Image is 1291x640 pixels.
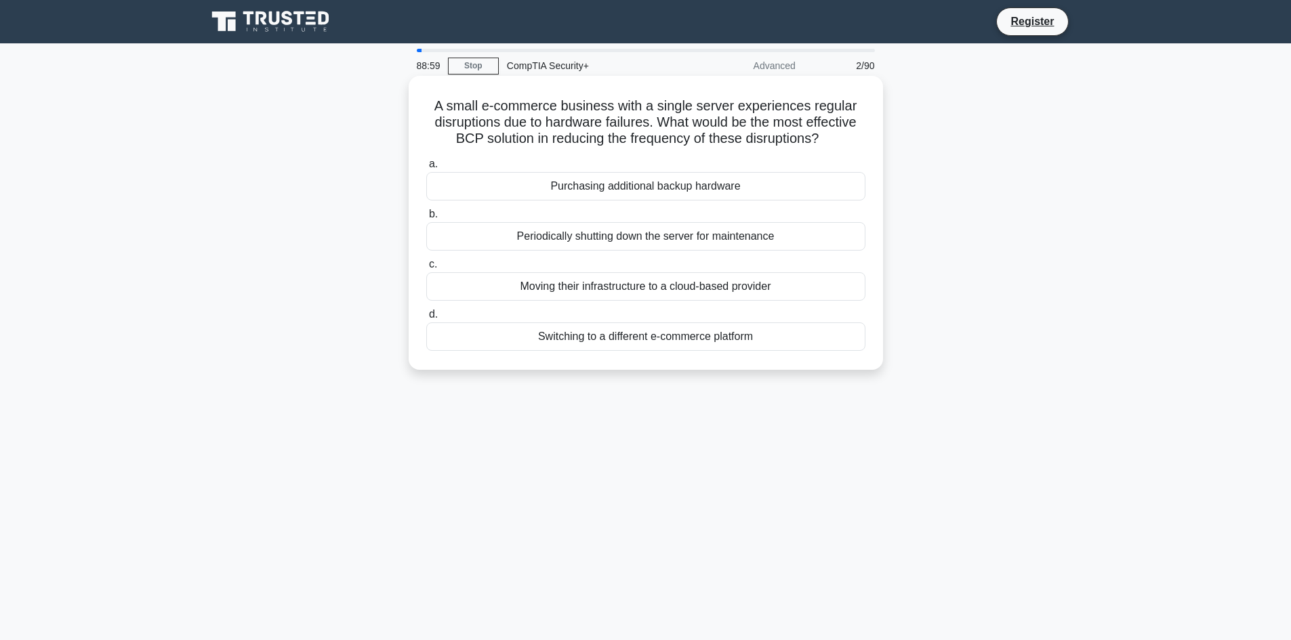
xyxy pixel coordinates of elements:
div: CompTIA Security+ [499,52,685,79]
div: Periodically shutting down the server for maintenance [426,222,865,251]
span: b. [429,208,438,219]
span: d. [429,308,438,320]
div: Advanced [685,52,804,79]
a: Stop [448,58,499,74]
div: Purchasing additional backup hardware [426,172,865,200]
div: Switching to a different e-commerce platform [426,322,865,351]
span: a. [429,158,438,169]
a: Register [1002,13,1062,30]
div: Moving their infrastructure to a cloud-based provider [426,272,865,301]
div: 2/90 [804,52,883,79]
h5: A small e-commerce business with a single server experiences regular disruptions due to hardware ... [425,98,867,148]
span: c. [429,258,437,270]
div: 88:59 [409,52,448,79]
